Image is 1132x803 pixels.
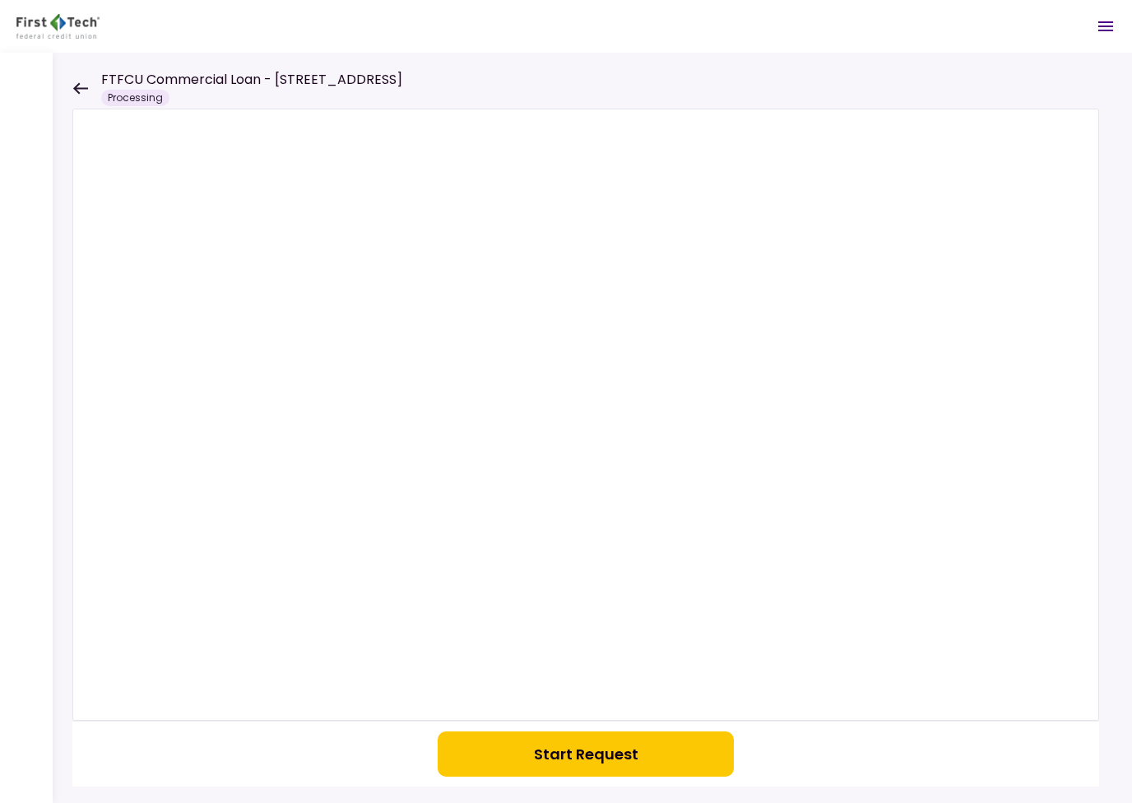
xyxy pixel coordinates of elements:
[438,731,734,777] button: Start Request
[16,14,100,39] img: Partner icon
[101,90,169,106] div: Processing
[101,70,402,90] h1: FTFCU Commercial Loan - [STREET_ADDRESS]
[72,109,1099,721] iframe: Welcome
[1086,7,1125,46] button: Open menu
